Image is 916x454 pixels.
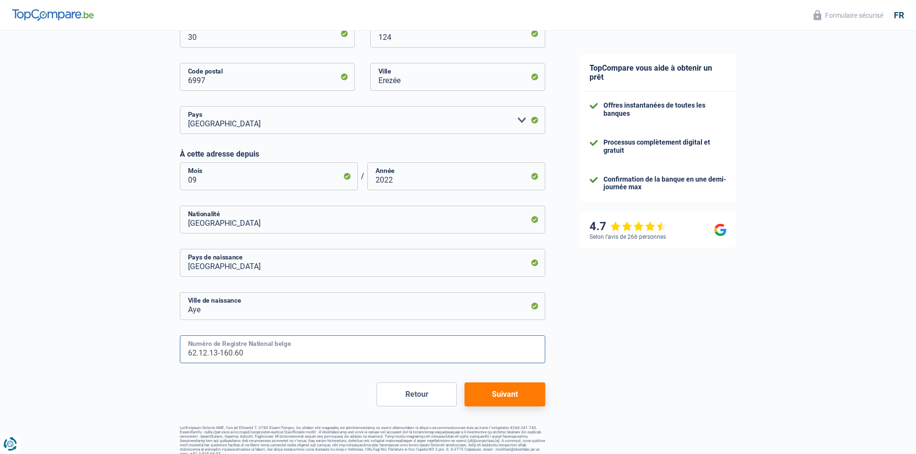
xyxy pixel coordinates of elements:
input: AAAA [367,162,545,190]
input: Belgique [180,249,545,277]
div: 4.7 [590,220,667,233]
div: Selon l’avis de 266 personnes [590,233,666,240]
div: TopCompare vous aide à obtenir un prêt [580,54,736,92]
div: Confirmation de la banque en une demi-journée max [603,175,727,192]
span: / [358,172,367,181]
button: Retour [376,382,457,406]
button: Suivant [464,382,545,406]
img: TopCompare Logo [12,9,94,21]
div: fr [894,10,904,21]
button: Formulaire sécurisé [808,7,889,23]
input: 12.12.12-123.12 [180,335,545,363]
div: Processus complètement digital et gratuit [603,138,727,155]
div: Offres instantanées de toutes les banques [603,101,727,118]
label: À cette adresse depuis [180,149,545,159]
input: Belgique [180,206,545,233]
input: MM [180,162,358,190]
